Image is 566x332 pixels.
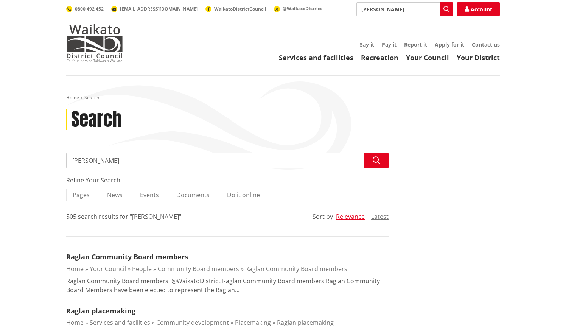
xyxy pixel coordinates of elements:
a: Apply for it [435,41,464,48]
a: Raglan placemaking [66,306,135,315]
a: Home [66,265,84,273]
a: Services and facilities [279,53,353,62]
a: Contact us [472,41,500,48]
div: Sort by [313,212,333,221]
a: Raglan placemaking [277,318,334,327]
a: Your Council [406,53,449,62]
span: Search [84,94,99,101]
a: Home [66,318,84,327]
a: WaikatoDistrictCouncil [205,6,266,12]
div: 505 search results for "[PERSON_NAME]" [66,212,181,221]
span: Pages [73,191,90,199]
span: @WaikatoDistrict [283,5,322,12]
a: @WaikatoDistrict [274,5,322,12]
input: Search input [356,2,453,16]
a: Home [66,94,79,101]
a: Raglan Community Board members [66,252,188,261]
a: Report it [404,41,427,48]
a: Raglan Community Board members [245,265,347,273]
span: Do it online [227,191,260,199]
a: Recreation [361,53,398,62]
span: WaikatoDistrictCouncil [214,6,266,12]
a: 0800 492 452 [66,6,104,12]
span: [EMAIL_ADDRESS][DOMAIN_NAME] [120,6,198,12]
p: Raglan Community Board members, @WaikatoDistrict Raglan Community Board members Raglan Community ... [66,276,389,295]
button: Latest [371,213,389,220]
a: Your Council [90,265,126,273]
a: Account [457,2,500,16]
a: Pay it [382,41,397,48]
a: Your District [457,53,500,62]
button: Relevance [336,213,365,220]
a: [EMAIL_ADDRESS][DOMAIN_NAME] [111,6,198,12]
a: People [132,265,152,273]
span: News [107,191,123,199]
span: Documents [176,191,210,199]
h1: Search [71,109,121,131]
a: Services and facilities [90,318,150,327]
a: Community Board members [158,265,239,273]
a: Community development [156,318,229,327]
a: Placemaking [235,318,271,327]
a: Say it [360,41,374,48]
span: 0800 492 452 [75,6,104,12]
nav: breadcrumb [66,95,500,101]
input: Search input [66,153,389,168]
span: Events [140,191,159,199]
img: Waikato District Council - Te Kaunihera aa Takiwaa o Waikato [66,24,123,62]
div: Refine Your Search [66,176,389,185]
